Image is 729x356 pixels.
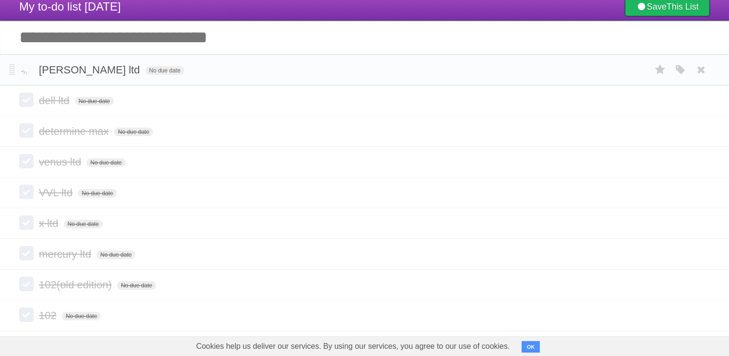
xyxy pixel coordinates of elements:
span: No due date [62,312,101,320]
label: Done [19,62,34,76]
span: No due date [114,128,153,136]
label: Done [19,215,34,230]
span: VVL ltd [39,187,75,199]
span: No due date [75,97,114,106]
span: Cookies help us deliver our services. By using our services, you agree to our use of cookies. [187,337,520,356]
span: dell ltd [39,95,72,107]
span: No due date [64,220,103,228]
span: determine max [39,125,111,137]
span: x ltd [39,217,60,229]
span: No due date [86,158,125,167]
label: Done [19,123,34,138]
label: Done [19,308,34,322]
label: Done [19,93,34,107]
span: [PERSON_NAME] ltd [39,64,142,76]
label: Star task [651,62,669,78]
span: No due date [96,250,135,259]
b: This List [667,2,699,12]
label: Done [19,154,34,168]
button: OK [522,341,540,353]
label: Done [19,246,34,261]
label: Done [19,277,34,291]
span: venus ltd [39,156,84,168]
span: mercury ltd [39,248,94,260]
label: Done [19,185,34,199]
span: 102(old edition) [39,279,114,291]
span: No due date [145,66,184,75]
span: No due date [117,281,156,290]
span: No due date [78,189,117,198]
span: 102 [39,309,59,321]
